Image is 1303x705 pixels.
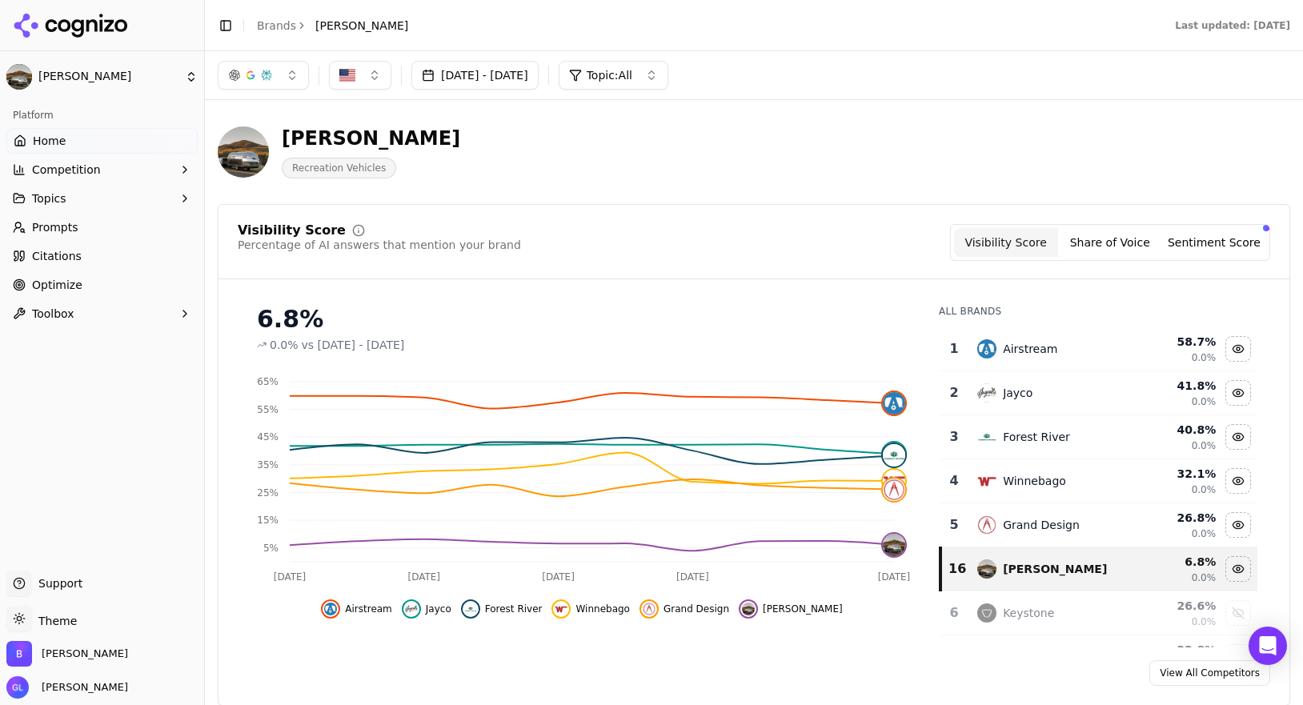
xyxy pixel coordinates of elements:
[238,237,521,253] div: Percentage of AI answers that mention your brand
[257,404,279,415] tspan: 55%
[1135,642,1216,658] div: 22.8 %
[1225,424,1251,450] button: Hide forest river data
[270,337,299,353] span: 0.0%
[940,503,1257,547] tr: 5grand designGrand Design26.8%0.0%Hide grand design data
[321,599,392,619] button: Hide airstream data
[940,371,1257,415] tr: 2jaycoJayco41.8%0.0%Hide jayco data
[1249,627,1287,665] div: Open Intercom Messenger
[1003,561,1107,577] div: [PERSON_NAME]
[977,559,996,579] img: bowlus
[302,337,405,353] span: vs [DATE] - [DATE]
[6,186,198,211] button: Topics
[940,415,1257,459] tr: 3forest riverForest River40.8%0.0%Hide forest river data
[464,603,477,615] img: forest river
[883,534,905,556] img: bowlus
[1135,510,1216,526] div: 26.8 %
[42,647,128,661] span: Bowlus
[878,571,911,583] tspan: [DATE]
[6,64,32,90] img: Bowlus
[263,543,279,554] tspan: 5%
[1149,660,1270,686] a: View All Competitors
[883,470,905,492] img: winnebago
[977,515,996,535] img: grand design
[238,224,346,237] div: Visibility Score
[587,67,632,83] span: Topic: All
[977,339,996,359] img: airstream
[461,599,543,619] button: Hide forest river data
[1225,512,1251,538] button: Hide grand design data
[6,243,198,269] a: Citations
[257,18,408,34] nav: breadcrumb
[1225,336,1251,362] button: Hide airstream data
[1003,473,1066,489] div: Winnebago
[1135,378,1216,394] div: 41.8 %
[6,641,32,667] img: Bowlus
[1135,598,1216,614] div: 26.6 %
[1135,466,1216,482] div: 32.1 %
[6,641,128,667] button: Open organization switcher
[282,158,396,178] span: Recreation Vehicles
[1135,554,1216,570] div: 6.8 %
[977,603,996,623] img: keystone
[324,603,337,615] img: airstream
[954,228,1058,257] button: Visibility Score
[1225,468,1251,494] button: Hide winnebago data
[1175,19,1290,32] div: Last updated: [DATE]
[1003,605,1054,621] div: Keystone
[947,471,961,491] div: 4
[977,383,996,403] img: jayco
[883,392,905,415] img: airstream
[947,339,961,359] div: 1
[6,272,198,298] a: Optimize
[1225,556,1251,582] button: Hide bowlus data
[32,162,101,178] span: Competition
[345,603,392,615] span: Airstream
[1192,571,1217,584] span: 0.0%
[402,599,451,619] button: Hide jayco data
[1003,385,1032,401] div: Jayco
[1225,600,1251,626] button: Show keystone data
[940,547,1257,591] tr: 16bowlus[PERSON_NAME]6.8%0.0%Hide bowlus data
[883,444,905,467] img: forest river
[257,376,279,387] tspan: 65%
[32,575,82,591] span: Support
[940,459,1257,503] tr: 4winnebagoWinnebago32.1%0.0%Hide winnebago data
[1192,395,1217,408] span: 0.0%
[6,676,29,699] img: Geneva Long
[1192,615,1217,628] span: 0.0%
[947,515,961,535] div: 5
[6,128,198,154] a: Home
[947,427,961,447] div: 3
[407,571,440,583] tspan: [DATE]
[947,603,961,623] div: 6
[940,635,1257,679] tr: 22.8%Show lance data
[485,603,543,615] span: Forest River
[257,459,279,471] tspan: 35%
[676,571,709,583] tspan: [DATE]
[643,603,656,615] img: grand design
[1192,527,1217,540] span: 0.0%
[6,157,198,182] button: Competition
[257,431,279,443] tspan: 45%
[1192,439,1217,452] span: 0.0%
[742,603,755,615] img: bowlus
[940,591,1257,635] tr: 6keystoneKeystone26.6%0.0%Show keystone data
[977,427,996,447] img: forest river
[575,603,629,615] span: Winnebago
[32,306,74,322] span: Toolbox
[542,571,575,583] tspan: [DATE]
[32,277,82,293] span: Optimize
[426,603,451,615] span: Jayco
[1225,380,1251,406] button: Hide jayco data
[883,479,905,501] img: grand design
[1003,341,1057,357] div: Airstream
[739,599,843,619] button: Hide bowlus data
[1192,483,1217,496] span: 0.0%
[257,487,279,499] tspan: 25%
[1225,644,1251,670] button: Show lance data
[664,603,729,615] span: Grand Design
[763,603,843,615] span: [PERSON_NAME]
[32,248,82,264] span: Citations
[257,19,296,32] a: Brands
[339,67,355,83] img: US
